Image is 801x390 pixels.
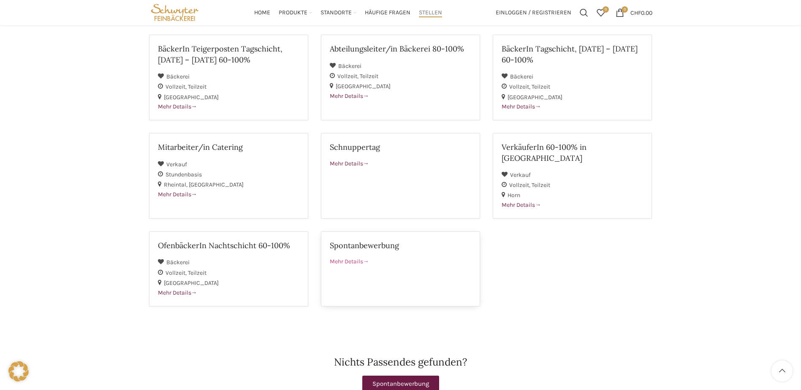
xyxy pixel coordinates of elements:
span: Bäckerei [166,73,190,80]
span: Teilzeit [532,83,550,90]
span: Stellen [419,9,442,17]
h2: Abteilungsleiter/in Bäckerei 80-100% [330,43,471,54]
span: Mehr Details [158,191,197,198]
span: Home [254,9,270,17]
span: Bäckerei [338,62,361,70]
span: Mehr Details [158,289,197,296]
span: Teilzeit [188,83,206,90]
span: Mehr Details [502,103,541,110]
span: Stundenbasis [166,171,202,178]
h2: VerkäuferIn 60-100% in [GEOGRAPHIC_DATA] [502,142,643,163]
span: Teilzeit [188,269,206,276]
span: [GEOGRAPHIC_DATA] [164,94,219,101]
a: Einloggen / Registrieren [491,4,576,21]
span: Vollzeit [337,73,360,80]
a: Site logo [149,8,201,16]
span: Mehr Details [330,160,369,167]
a: Abteilungsleiter/in Bäckerei 80-100% Bäckerei Vollzeit Teilzeit [GEOGRAPHIC_DATA] Mehr Details [321,35,480,120]
span: Produkte [279,9,307,17]
a: VerkäuferIn 60-100% in [GEOGRAPHIC_DATA] Verkauf Vollzeit Teilzeit Horn Mehr Details [493,133,652,219]
span: Mehr Details [330,258,369,265]
a: Produkte [279,4,312,21]
span: Bäckerei [510,73,533,80]
a: Häufige Fragen [365,4,410,21]
span: Verkauf [166,161,187,168]
span: [GEOGRAPHIC_DATA] [164,279,219,287]
span: Teilzeit [532,181,550,189]
a: 0 [592,4,609,21]
span: Vollzeit [509,83,532,90]
span: CHF [630,9,641,16]
h2: OfenbäckerIn Nachtschicht 60-100% [158,240,299,251]
span: Vollzeit [509,181,532,189]
a: BäckerIn Tagschicht, [DATE] – [DATE] 60-100% Bäckerei Vollzeit Teilzeit [GEOGRAPHIC_DATA] Mehr De... [493,35,652,120]
span: Mehr Details [158,103,197,110]
span: Bäckerei [166,259,190,266]
span: Horn [508,192,520,199]
div: Meine Wunschliste [592,4,609,21]
h2: Nichts Passendes gefunden? [149,357,652,367]
a: Home [254,4,270,21]
span: 0 [622,6,628,13]
span: [GEOGRAPHIC_DATA] [189,181,244,188]
span: Einloggen / Registrieren [496,10,571,16]
a: Standorte [320,4,356,21]
span: 0 [603,6,609,13]
a: Suchen [576,4,592,21]
h2: BäckerIn Tagschicht, [DATE] – [DATE] 60-100% [502,43,643,65]
span: Verkauf [510,171,531,179]
span: Mehr Details [330,92,369,100]
h2: Spontanbewerbung [330,240,471,251]
a: Spontanbewerbung Mehr Details [321,231,480,306]
div: Main navigation [205,4,491,21]
span: Standorte [320,9,352,17]
a: Stellen [419,4,442,21]
h2: Schnuppertag [330,142,471,152]
span: Teilzeit [360,73,378,80]
a: BäckerIn Teigerposten Tagschicht, [DATE] – [DATE] 60-100% Bäckerei Vollzeit Teilzeit [GEOGRAPHIC_... [149,35,308,120]
span: Spontanbewerbung [372,381,429,387]
a: Scroll to top button [771,360,793,382]
span: [GEOGRAPHIC_DATA] [508,94,562,101]
span: Vollzeit [166,269,188,276]
a: Schnuppertag Mehr Details [321,133,480,219]
span: Rheintal [164,181,189,188]
a: OfenbäckerIn Nachtschicht 60-100% Bäckerei Vollzeit Teilzeit [GEOGRAPHIC_DATA] Mehr Details [149,231,308,306]
h2: Mitarbeiter/in Catering [158,142,299,152]
span: [GEOGRAPHIC_DATA] [336,83,391,90]
bdi: 0.00 [630,9,652,16]
span: Häufige Fragen [365,9,410,17]
h2: BäckerIn Teigerposten Tagschicht, [DATE] – [DATE] 60-100% [158,43,299,65]
a: Mitarbeiter/in Catering Verkauf Stundenbasis Rheintal [GEOGRAPHIC_DATA] Mehr Details [149,133,308,219]
a: 0 CHF0.00 [611,4,657,21]
span: Vollzeit [166,83,188,90]
span: Mehr Details [502,201,541,209]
